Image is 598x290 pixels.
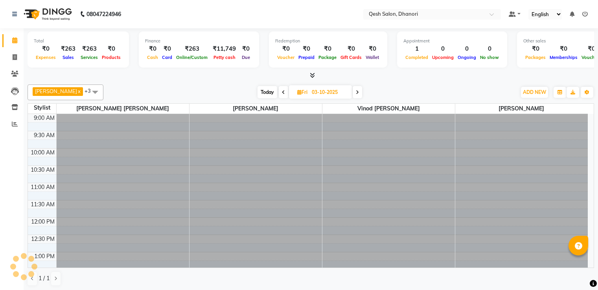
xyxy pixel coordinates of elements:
[28,104,56,112] div: Stylist
[100,55,123,60] span: Products
[565,259,590,282] iframe: chat widget
[210,44,239,53] div: ₹11,749
[316,55,339,60] span: Package
[521,87,548,98] button: ADD NEW
[100,44,123,53] div: ₹0
[523,55,548,60] span: Packages
[240,55,252,60] span: Due
[29,200,56,209] div: 11:30 AM
[258,86,277,98] span: Today
[456,44,478,53] div: 0
[35,88,77,94] span: [PERSON_NAME]
[478,55,501,60] span: No show
[275,55,296,60] span: Voucher
[295,89,309,95] span: Fri
[430,55,456,60] span: Upcoming
[455,104,588,114] span: [PERSON_NAME]
[34,55,58,60] span: Expenses
[79,55,100,60] span: Services
[29,235,56,243] div: 12:30 PM
[145,38,253,44] div: Finance
[39,274,50,283] span: 1 / 1
[456,55,478,60] span: Ongoing
[523,44,548,53] div: ₹0
[145,44,160,53] div: ₹0
[275,38,381,44] div: Redemption
[77,88,81,94] a: x
[339,55,364,60] span: Gift Cards
[29,183,56,191] div: 11:00 AM
[296,44,316,53] div: ₹0
[174,44,210,53] div: ₹263
[316,44,339,53] div: ₹0
[79,44,100,53] div: ₹263
[548,55,580,60] span: Memberships
[523,89,546,95] span: ADD NEW
[34,44,58,53] div: ₹0
[33,252,56,261] div: 1:00 PM
[34,38,123,44] div: Total
[403,44,430,53] div: 1
[403,38,501,44] div: Appointment
[190,104,322,114] span: [PERSON_NAME]
[296,55,316,60] span: Prepaid
[160,55,174,60] span: Card
[339,44,364,53] div: ₹0
[57,104,189,114] span: [PERSON_NAME] [PERSON_NAME]
[61,55,76,60] span: Sales
[32,114,56,122] div: 9:00 AM
[20,3,74,25] img: logo
[58,44,79,53] div: ₹263
[29,166,56,174] div: 10:30 AM
[548,44,580,53] div: ₹0
[364,55,381,60] span: Wallet
[160,44,174,53] div: ₹0
[212,55,237,60] span: Petty cash
[86,3,121,25] b: 08047224946
[29,149,56,157] div: 10:00 AM
[32,131,56,139] div: 9:30 AM
[145,55,160,60] span: Cash
[403,55,430,60] span: Completed
[174,55,210,60] span: Online/Custom
[430,44,456,53] div: 0
[275,44,296,53] div: ₹0
[29,218,56,226] div: 12:00 PM
[309,86,349,98] input: 2025-10-03
[478,44,501,53] div: 0
[364,44,381,53] div: ₹0
[85,88,97,94] span: +3
[239,44,253,53] div: ₹0
[322,104,455,114] span: Vinod [PERSON_NAME]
